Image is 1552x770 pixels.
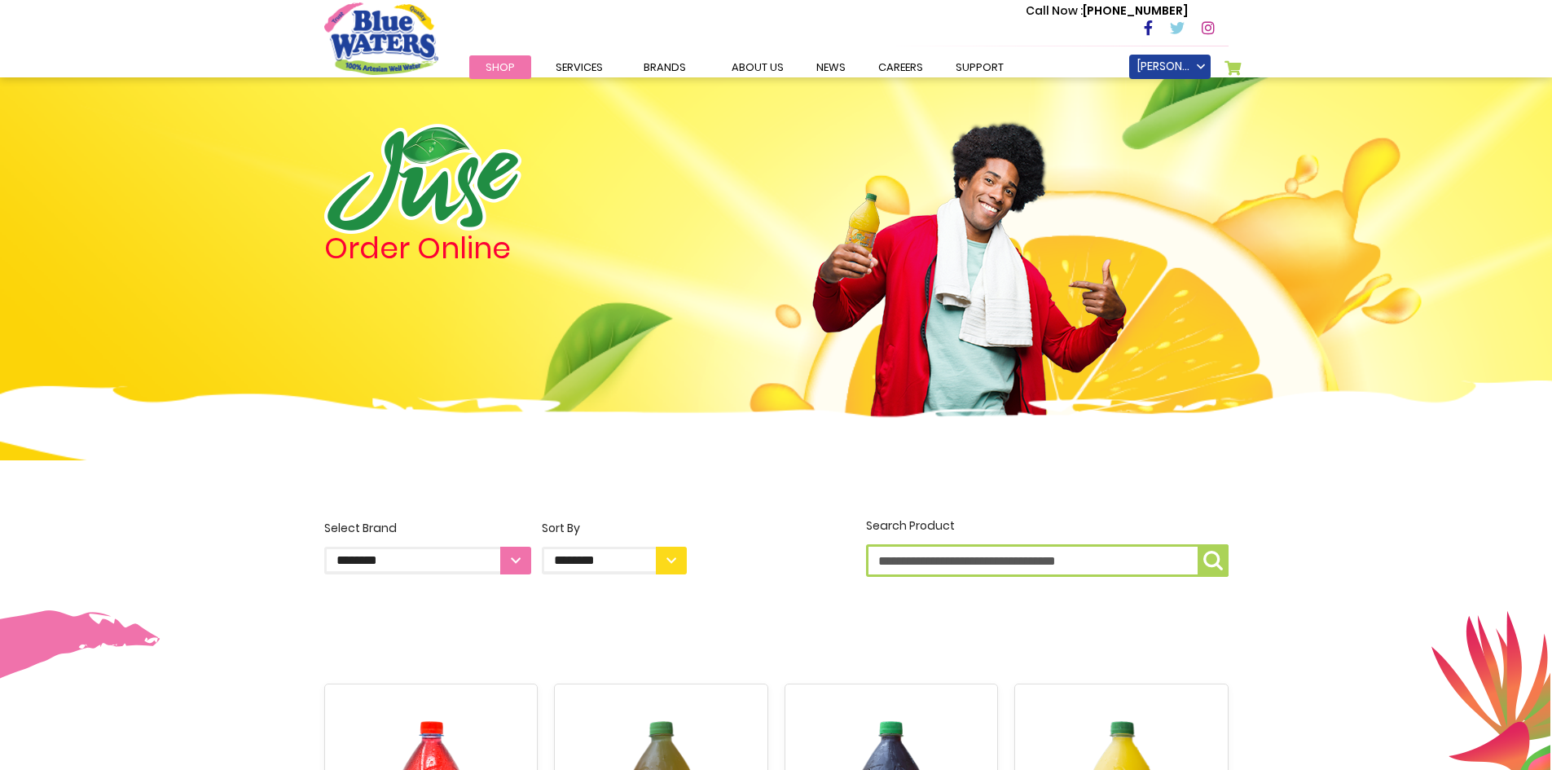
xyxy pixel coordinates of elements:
select: Sort By [542,547,687,574]
img: logo [324,124,521,234]
select: Select Brand [324,547,531,574]
a: careers [862,55,939,79]
span: Brands [644,59,686,75]
label: Search Product [866,517,1229,577]
img: search-icon.png [1203,551,1223,570]
a: [PERSON_NAME] [1129,55,1211,79]
a: store logo [324,2,438,74]
a: News [800,55,862,79]
p: [PHONE_NUMBER] [1026,2,1188,20]
a: about us [715,55,800,79]
img: man.png [811,94,1128,442]
div: Sort By [542,520,687,537]
button: Search Product [1198,544,1229,577]
input: Search Product [866,544,1229,577]
label: Select Brand [324,520,531,574]
h4: Order Online [324,234,687,263]
span: Services [556,59,603,75]
span: Call Now : [1026,2,1083,19]
a: support [939,55,1020,79]
span: Shop [486,59,515,75]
